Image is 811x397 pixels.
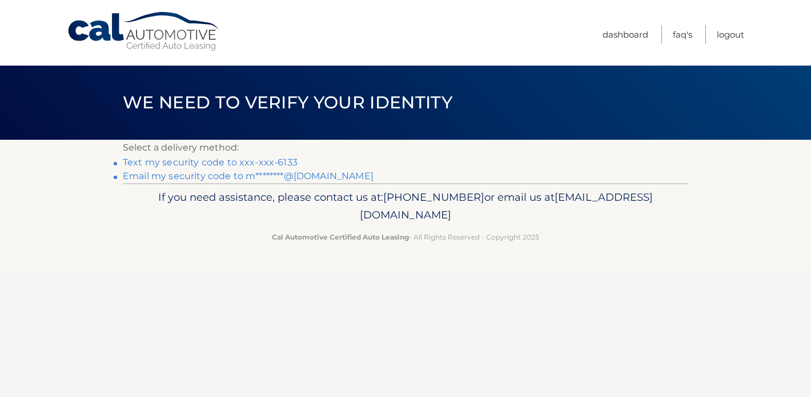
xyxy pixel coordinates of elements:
a: Logout [717,25,744,44]
a: Text my security code to xxx-xxx-6133 [123,157,298,168]
a: Email my security code to m********@[DOMAIN_NAME] [123,171,374,181]
p: - All Rights Reserved - Copyright 2025 [130,231,681,243]
p: Select a delivery method: [123,140,688,156]
span: We need to verify your identity [123,92,452,113]
strong: Cal Automotive Certified Auto Leasing [272,233,409,241]
p: If you need assistance, please contact us at: or email us at [130,188,681,225]
a: FAQ's [673,25,692,44]
a: Dashboard [603,25,648,44]
a: Cal Automotive [67,11,221,52]
span: [PHONE_NUMBER] [383,191,484,204]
